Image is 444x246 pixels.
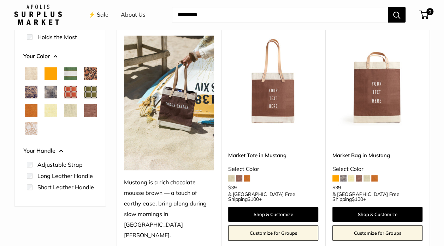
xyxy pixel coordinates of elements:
[352,196,363,202] span: $100
[228,36,318,125] img: Market Tote in Mustang
[84,104,97,117] button: Mustang
[228,184,237,191] span: $39
[426,8,433,15] span: 0
[388,7,405,23] button: Search
[45,104,57,117] button: Daisy
[332,225,422,241] a: Customize for Groups
[332,164,422,174] div: Select Color
[228,192,318,202] span: & [GEOGRAPHIC_DATA] Free Shipping +
[88,10,108,20] a: ⚡️ Sale
[332,36,422,125] img: Market Bag in Mustang
[248,196,259,202] span: $100
[332,184,341,191] span: $39
[37,183,94,191] label: Short Leather Handle
[25,67,37,80] button: Natural
[121,10,146,20] a: About Us
[124,36,214,170] img: Mustang is a rich chocolate mousse brown — a touch of earthy ease, bring along during slow mornin...
[37,160,83,169] label: Adjustable Strap
[23,51,97,62] button: Your Color
[332,151,422,159] a: Market Bag in Mustang
[37,172,93,180] label: Long Leather Handle
[332,207,422,222] a: Shop & Customize
[45,67,57,80] button: Orange
[45,86,57,98] button: Chambray
[64,86,77,98] button: Chenille Window Brick
[332,192,422,202] span: & [GEOGRAPHIC_DATA] Free Shipping +
[64,67,77,80] button: Court Green
[84,67,97,80] button: Cheetah
[23,146,97,156] button: Your Handle
[332,36,422,125] a: Market Bag in MustangMarket Bag in Mustang
[420,11,428,19] a: 0
[124,177,214,240] div: Mustang is a rich chocolate mousse brown — a touch of earthy ease, bring along during slow mornin...
[37,33,77,41] label: Holds the Most
[25,104,37,117] button: Cognac
[228,207,318,222] a: Shop & Customize
[228,164,318,174] div: Select Color
[25,86,37,98] button: Blue Porcelain
[172,7,388,23] input: Search...
[64,104,77,117] button: Mint Sorbet
[84,86,97,98] button: Chenille Window Sage
[25,122,37,135] button: White Porcelain
[228,36,318,125] a: Market Tote in MustangMarket Tote in Mustang
[228,225,318,241] a: Customize for Groups
[228,151,318,159] a: Market Tote in Mustang
[14,5,62,25] img: Apolis: Surplus Market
